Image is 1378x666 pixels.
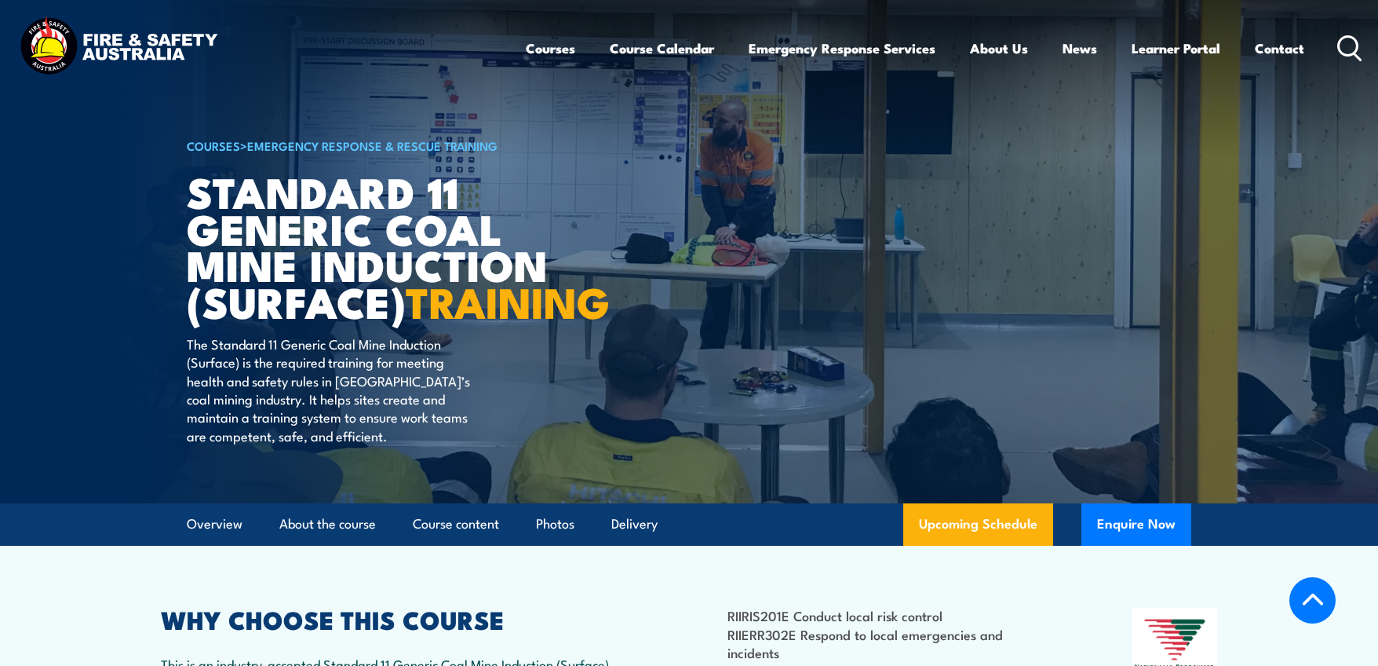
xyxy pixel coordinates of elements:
[903,503,1053,546] a: Upcoming Schedule
[187,136,574,155] h6: >
[1063,27,1097,69] a: News
[247,137,498,154] a: Emergency Response & Rescue Training
[727,606,1056,624] li: RIIRIS201E Conduct local risk control
[279,503,376,545] a: About the course
[611,503,658,545] a: Delivery
[970,27,1028,69] a: About Us
[727,625,1056,662] li: RIIERR302E Respond to local emergencies and incidents
[187,173,574,320] h1: Standard 11 Generic Coal Mine Induction (Surface)
[526,27,575,69] a: Courses
[610,27,714,69] a: Course Calendar
[187,335,473,445] p: The Standard 11 Generic Coal Mine Induction (Surface) is the required training for meeting health...
[1081,503,1191,546] button: Enquire Now
[161,608,619,630] h2: WHY CHOOSE THIS COURSE
[406,268,610,333] strong: TRAINING
[749,27,935,69] a: Emergency Response Services
[1132,27,1220,69] a: Learner Portal
[187,137,240,154] a: COURSES
[187,503,242,545] a: Overview
[1255,27,1304,69] a: Contact
[536,503,574,545] a: Photos
[413,503,499,545] a: Course content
